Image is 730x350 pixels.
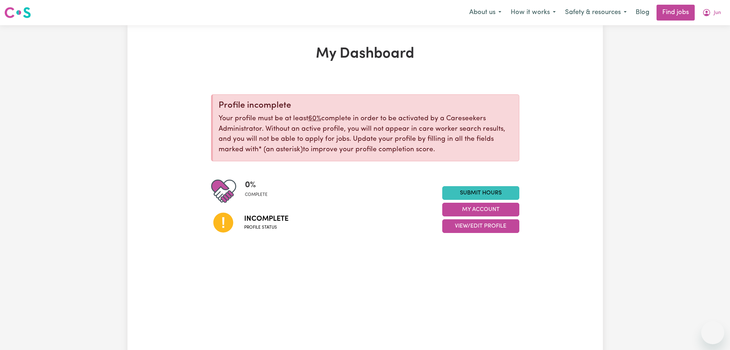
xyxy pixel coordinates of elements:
button: Safety & resources [560,5,631,20]
a: Complete Now [460,309,506,320]
img: Careseekers logo [4,6,31,19]
span: Contact Details [211,268,258,274]
span: an asterisk [259,146,303,153]
span: complete [245,192,268,198]
button: My Account [698,5,726,20]
a: Complete Now [460,337,506,348]
span: Profile Picture [211,282,255,288]
span: Profile Description [211,310,267,316]
a: Find jobs [657,5,695,21]
span: 0 % [245,179,268,192]
a: Complete Now [460,295,506,306]
button: My Account [442,203,519,216]
p: To activate your profile, complete these items: [211,249,519,260]
span: Availabilities [211,296,251,302]
div: Profile completeness: 0% [245,179,273,204]
button: How it works [506,5,560,20]
u: 60% [308,115,321,122]
a: Complete Now [460,281,506,292]
iframe: Button to launch messaging window [701,321,724,344]
button: View/Edit Profile [442,219,519,233]
span: Profile status [244,224,288,231]
a: Complete Now [460,267,506,278]
span: Traits [211,324,232,330]
span: Jun [714,9,721,17]
a: Blog [631,5,654,21]
a: Complete Now [460,323,506,334]
span: Interests [211,338,240,344]
span: Incomplete [244,214,288,224]
div: Profile incomplete [219,100,513,111]
a: Submit Hours [442,186,519,200]
a: Careseekers logo [4,4,31,21]
button: About us [465,5,506,20]
h1: My Dashboard [211,45,519,63]
p: Your profile must be at least complete in order to be activated by a Careseekers Administrator. W... [219,114,513,155]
